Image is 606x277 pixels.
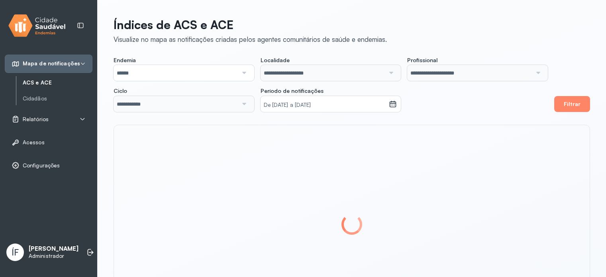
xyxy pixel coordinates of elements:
a: Cidadãos [23,95,92,102]
p: [PERSON_NAME] [29,245,78,253]
span: Endemia [114,57,136,64]
div: Visualize no mapa as notificações criadas pelos agentes comunitários de saúde e endemias. [114,35,387,43]
a: Cidadãos [23,94,92,104]
img: logo.svg [8,13,66,39]
a: Configurações [12,161,86,169]
span: Período de notificações [261,87,324,94]
span: Relatórios [23,116,49,123]
p: Índices de ACS e ACE [114,18,387,32]
a: Acessos [12,138,86,146]
p: Administrador [29,253,78,259]
span: Ciclo [114,87,127,94]
span: Acessos [23,139,45,146]
small: De [DATE] a [DATE] [264,101,386,109]
span: ÍF [12,247,19,257]
span: Mapa de notificações [23,60,80,67]
a: ACS e ACE [23,78,92,88]
button: Filtrar [554,96,590,112]
span: Configurações [23,162,60,169]
span: Localidade [261,57,290,64]
span: Profissional [407,57,437,64]
a: ACS e ACE [23,79,92,86]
